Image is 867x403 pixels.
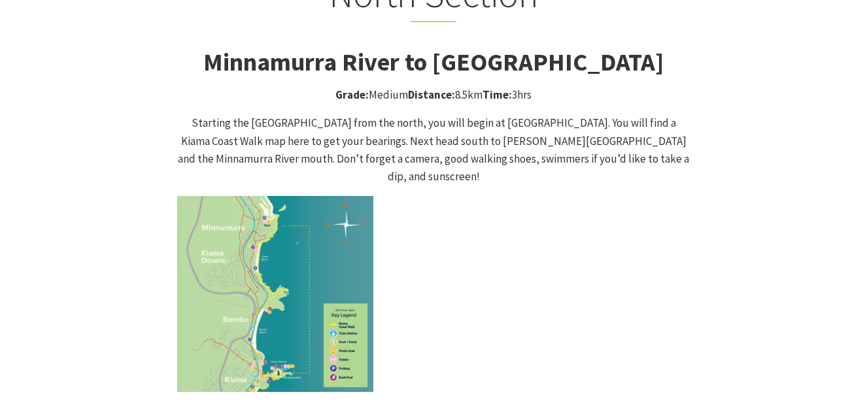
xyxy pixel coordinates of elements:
p: Starting the [GEOGRAPHIC_DATA] from the north, you will begin at [GEOGRAPHIC_DATA]. You will find... [177,114,690,185]
strong: Time: [483,88,512,102]
p: Medium 8.5km 3hrs [177,86,690,104]
img: Kiama Coast Walk North Section [177,196,373,392]
strong: Minnamurra River to [GEOGRAPHIC_DATA] [203,46,664,77]
strong: Distance: [408,88,455,102]
strong: Grade: [335,88,369,102]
